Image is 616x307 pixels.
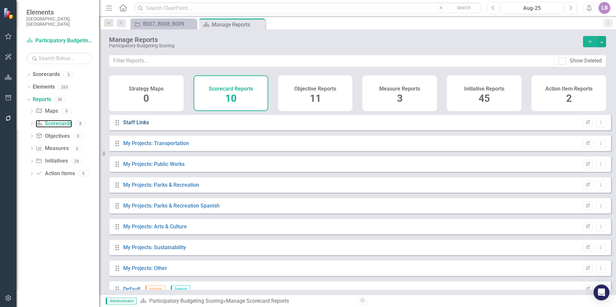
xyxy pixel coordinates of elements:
[123,182,199,188] a: My Projects: Parks & Recreation
[36,170,75,177] a: Action Items
[129,86,163,92] h4: Strategy Maps
[143,93,149,104] span: 0
[33,71,60,78] a: Scorecards
[61,108,72,114] div: 0
[123,203,220,209] a: My Projects: Parks & Recreation Spanish
[58,84,71,90] div: 265
[171,286,190,293] span: Default
[123,161,185,167] a: My Projects: Public Works
[464,86,504,92] h4: Initiative Reports
[448,3,481,13] button: Search
[26,16,92,27] small: [GEOGRAPHIC_DATA], [GEOGRAPHIC_DATA]
[225,93,236,104] span: 10
[109,55,555,67] input: Filter Reports...
[134,2,482,14] input: Search ClearPoint...
[598,2,610,14] button: LB
[123,265,167,271] a: My Projects: Other
[78,171,89,176] div: 0
[123,286,140,292] a: Default
[109,36,576,43] div: Manage Reports
[209,86,253,92] h4: Scorecard Reports
[33,96,51,103] a: Reports
[63,72,74,77] div: 3
[397,93,403,104] span: 3
[545,86,593,92] h4: Action Item Reports
[457,5,471,10] span: Search
[33,83,55,91] a: Elements
[36,107,58,115] a: Maps
[501,2,563,14] button: Aug-25
[132,20,195,28] a: B007, B008, B009
[479,93,490,104] span: 45
[26,53,92,64] input: Search Below...
[36,133,69,140] a: Objectives
[310,93,321,104] span: 11
[594,285,609,300] div: Open Intercom Messenger
[71,158,82,164] div: 28
[123,140,189,146] a: My Projects: Transportation
[109,43,576,48] div: Participatory Budgeting Scoring
[566,93,572,104] span: 2
[294,86,336,92] h4: Objective Reports
[140,297,353,305] div: » Manage Scorecard Reports
[123,223,187,230] a: My Projects: Arts & Culture
[145,286,165,293] span: Hidden
[54,97,65,102] div: 36
[3,8,15,19] img: ClearPoint Strategy
[123,119,149,126] a: Staff Links
[75,121,86,126] div: 8
[123,244,186,250] a: My Projects: Sustainability
[570,57,602,65] div: Show Deleted
[26,8,92,16] span: Elements
[36,145,68,152] a: Measures
[143,20,195,28] div: B007, B008, B009
[504,4,561,12] div: Aug-25
[73,133,84,139] div: 0
[72,146,83,151] div: 0
[106,298,137,304] span: Administrator
[36,157,68,165] a: Initiatives
[212,20,264,29] div: Manage Reports
[26,37,92,45] a: Participatory Budgeting Scoring
[149,298,223,304] a: Participatory Budgeting Scoring
[379,86,420,92] h4: Measure Reports
[36,120,72,128] a: Scorecards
